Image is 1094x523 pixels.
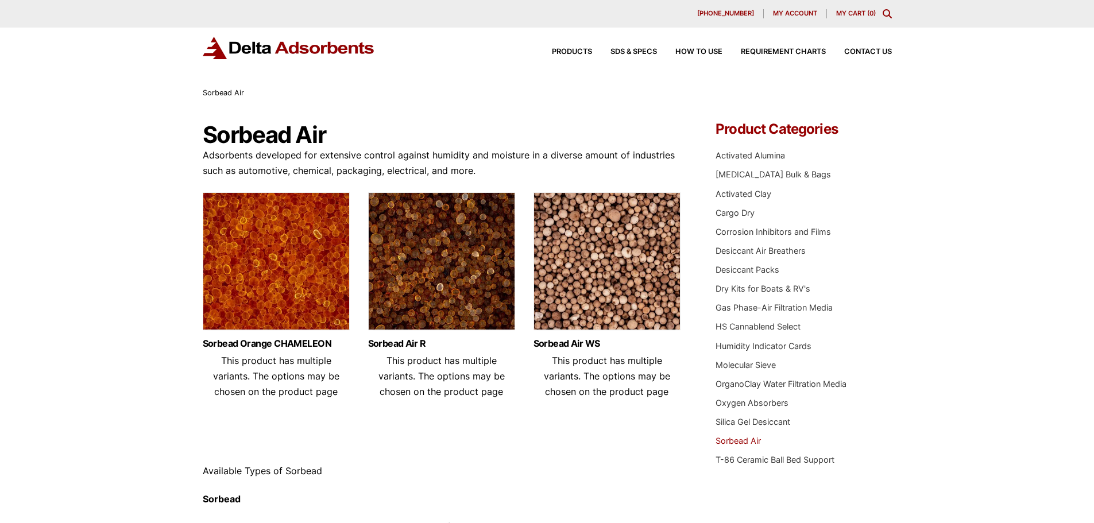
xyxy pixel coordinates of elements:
[773,10,817,17] span: My account
[657,48,722,56] a: How to Use
[697,10,754,17] span: [PHONE_NUMBER]
[688,9,764,18] a: [PHONE_NUMBER]
[610,48,657,56] span: SDS & SPECS
[716,208,755,218] a: Cargo Dry
[826,48,892,56] a: Contact Us
[741,48,826,56] span: Requirement Charts
[716,303,833,312] a: Gas Phase-Air Filtration Media
[675,48,722,56] span: How to Use
[552,48,592,56] span: Products
[722,48,826,56] a: Requirement Charts
[716,122,891,136] h4: Product Categories
[203,88,244,97] span: Sorbead Air
[534,48,592,56] a: Products
[716,227,831,237] a: Corrosion Inhibitors and Films
[203,148,682,179] p: Adsorbents developed for extensive control against humidity and moisture in a diverse amount of i...
[592,48,657,56] a: SDS & SPECS
[883,9,892,18] div: Toggle Modal Content
[203,493,241,505] strong: Sorbead
[716,169,831,179] a: [MEDICAL_DATA] Bulk & Bags
[844,48,892,56] span: Contact Us
[203,37,375,59] img: Delta Adsorbents
[203,463,682,479] p: Available Types of Sorbead
[716,341,811,351] a: Humidity Indicator Cards
[203,339,350,348] a: Sorbead Orange CHAMELEON
[716,265,779,274] a: Desiccant Packs
[716,246,806,255] a: Desiccant Air Breathers
[716,398,788,408] a: Oxygen Absorbers
[869,9,873,17] span: 0
[836,9,876,17] a: My Cart (0)
[213,355,339,397] span: This product has multiple variants. The options may be chosen on the product page
[716,321,801,331] a: HS Cannablend Select
[764,9,827,18] a: My account
[534,339,681,348] a: Sorbead Air WS
[378,355,505,397] span: This product has multiple variants. The options may be chosen on the product page
[716,436,761,445] a: Sorbead Air
[203,122,682,148] h1: Sorbead Air
[544,355,670,397] span: This product has multiple variants. The options may be chosen on the product page
[716,189,771,199] a: Activated Clay
[716,150,785,160] a: Activated Alumina
[716,379,846,389] a: OrganoClay Water Filtration Media
[716,360,776,370] a: Molecular Sieve
[368,339,515,348] a: Sorbead Air R
[716,417,790,427] a: Silica Gel Desiccant
[716,455,834,464] a: T-86 Ceramic Ball Bed Support
[716,284,810,293] a: Dry Kits for Boats & RV's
